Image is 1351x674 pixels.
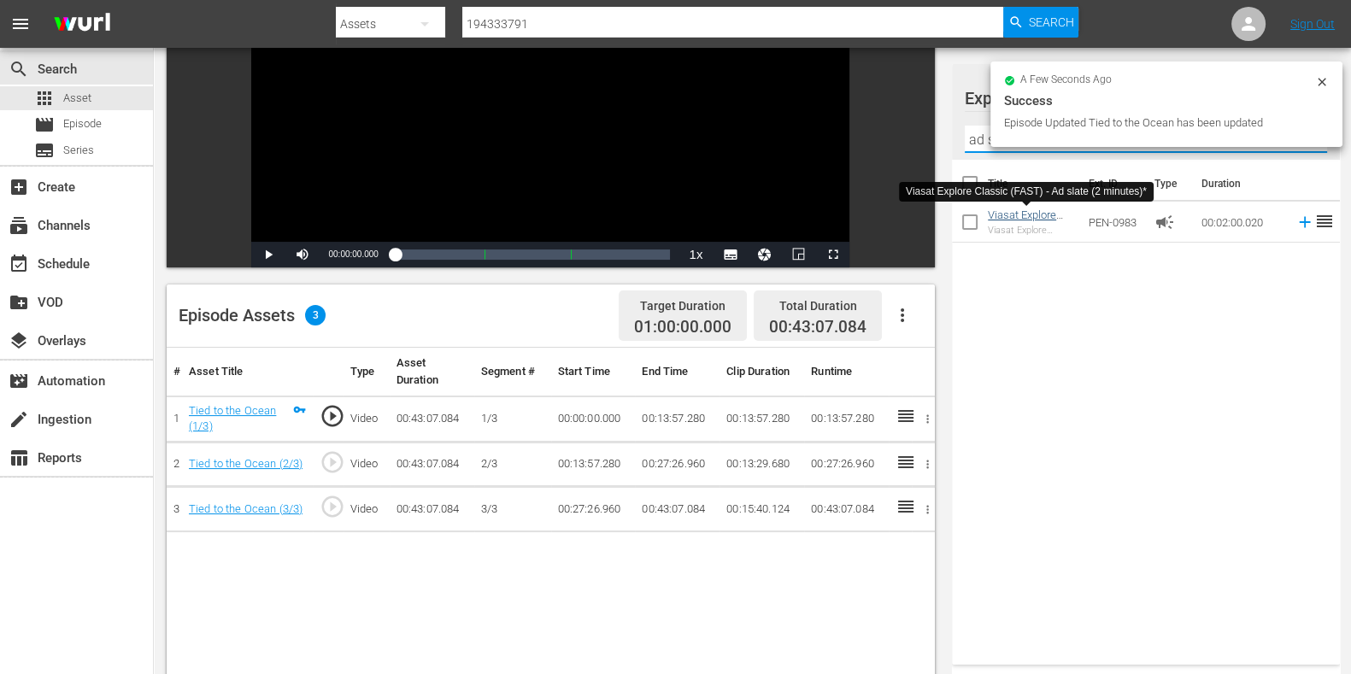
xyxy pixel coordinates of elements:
[396,249,671,260] div: Progress Bar
[1082,202,1148,243] td: PEN-0983
[634,318,731,337] span: 01:00:00.000
[285,242,320,267] button: Mute
[988,225,1075,236] div: Viasat Explore Classic (FAST) - Ad slate (2 minutes)*
[63,142,94,159] span: Series
[390,442,474,487] td: 00:43:07.084
[804,348,889,396] th: Runtime
[474,487,551,532] td: 3/3
[167,442,182,487] td: 2
[988,160,1078,208] th: Title
[9,215,29,236] span: Channels
[63,90,91,107] span: Asset
[551,442,636,487] td: 00:13:57.280
[344,348,390,396] th: Type
[713,242,747,267] button: Subtitles
[635,442,720,487] td: 00:27:26.960
[965,74,1312,122] div: Explore Promos
[1295,213,1314,232] svg: Add to Episode
[344,487,390,532] td: Video
[390,396,474,442] td: 00:43:07.084
[720,348,804,396] th: Clip Duration
[1314,211,1335,232] span: reorder
[769,294,866,318] div: Total Duration
[189,457,303,470] a: Tied to the Ocean (2/3)
[34,114,55,135] span: Episode
[9,331,29,351] span: Overlays
[320,494,345,519] span: play_circle_outline
[720,442,804,487] td: 00:13:29.680
[1195,202,1289,243] td: 00:02:00.020
[9,177,29,197] span: Create
[34,140,55,161] span: Series
[804,396,889,442] td: 00:13:57.280
[189,404,276,433] a: Tied to the Ocean (1/3)
[9,371,29,391] span: Automation
[167,348,182,396] th: #
[781,242,815,267] button: Picture-in-Picture
[390,348,474,396] th: Asset Duration
[551,348,636,396] th: Start Time
[167,487,182,532] td: 3
[328,249,378,259] span: 00:00:00.000
[1290,17,1335,31] a: Sign Out
[344,396,390,442] td: Video
[1004,114,1311,132] div: Episode Updated Tied to the Ocean has been updated
[1029,7,1074,38] span: Search
[474,348,551,396] th: Segment #
[10,14,31,34] span: menu
[720,487,804,532] td: 00:15:40.124
[9,292,29,313] span: VOD
[551,487,636,532] td: 00:27:26.960
[1191,160,1294,208] th: Duration
[815,242,849,267] button: Fullscreen
[1004,91,1329,111] div: Success
[906,185,1147,199] div: Viasat Explore Classic (FAST) - Ad slate (2 minutes)*
[9,254,29,274] span: Schedule
[1003,7,1078,38] button: Search
[634,294,731,318] div: Target Duration
[167,396,182,442] td: 1
[769,317,866,337] span: 00:43:07.084
[189,502,303,515] a: Tied to the Ocean (3/3)
[474,442,551,487] td: 2/3
[635,487,720,532] td: 00:43:07.084
[9,448,29,468] span: Reports
[635,396,720,442] td: 00:13:57.280
[1078,160,1144,208] th: Ext. ID
[63,115,102,132] span: Episode
[251,242,285,267] button: Play
[1020,73,1112,87] span: a few seconds ago
[320,449,345,475] span: play_circle_outline
[34,88,55,108] span: Asset
[804,442,889,487] td: 00:27:26.960
[9,409,29,430] span: Ingestion
[988,208,1065,260] a: Viasat Explore Classic (FAST) - Ad slate (2 minutes)*
[551,396,636,442] td: 00:00:00.000
[678,242,713,267] button: Playback Rate
[720,396,804,442] td: 00:13:57.280
[9,59,29,79] span: Search
[804,487,889,532] td: 00:43:07.084
[182,348,313,396] th: Asset Title
[41,4,123,44] img: ans4CAIJ8jUAAAAAAAAAAAAAAAAAAAAAAAAgQb4GAAAAAAAAAAAAAAAAAAAAAAAAJMjXAAAAAAAAAAAAAAAAAAAAAAAAgAT5G...
[344,442,390,487] td: Video
[305,305,326,325] span: 3
[474,396,551,442] td: 1/3
[320,403,345,429] span: play_circle_outline
[635,348,720,396] th: End Time
[747,242,781,267] button: Jump To Time
[1154,212,1175,232] span: Ad
[179,305,326,325] div: Episode Assets
[390,487,474,532] td: 00:43:07.084
[1144,160,1191,208] th: Type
